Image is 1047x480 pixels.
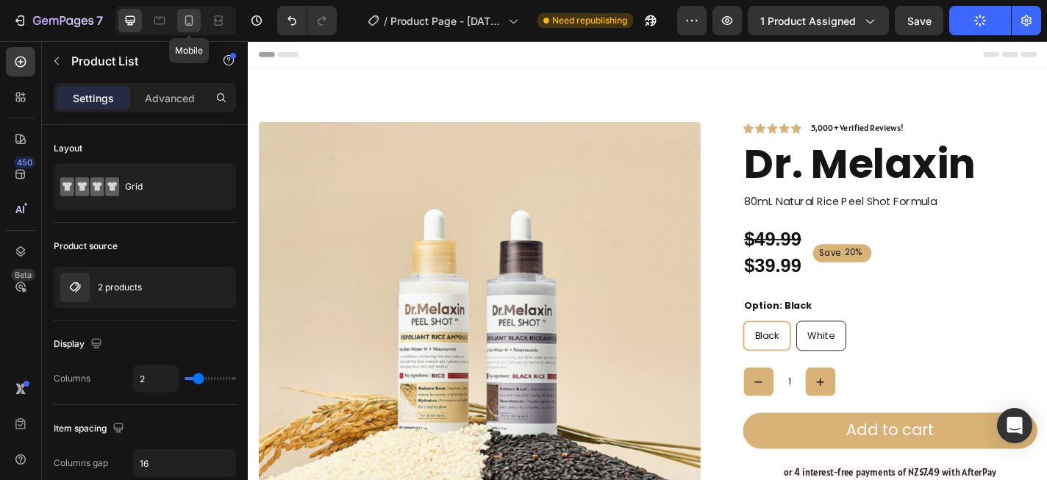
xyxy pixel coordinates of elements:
div: 450 [14,157,35,168]
div: Undo/Redo [277,6,337,35]
p: Product List [71,52,196,70]
div: Product source [54,240,118,253]
div: $49.99 [546,204,612,234]
span: Product Page - [DATE] 12:03:20 [390,13,502,29]
input: quantity [580,360,615,392]
div: Display [54,334,105,354]
span: Save [907,15,932,27]
h1: Dr. Melaxin [546,104,871,165]
button: 7 [6,6,110,35]
img: product feature img [60,273,90,302]
p: 7 [96,12,103,29]
div: Save [628,226,657,243]
div: $39.99 [546,234,612,263]
span: 1 product assigned [760,13,856,29]
button: 1 product assigned [748,6,889,35]
div: Add to cart [660,419,757,441]
button: Add to cart [546,410,871,450]
input: Auto [134,450,235,476]
iframe: Design area [248,41,1047,480]
p: 80mL Natural Rice Peel Shot Formula [548,170,870,185]
div: Columns [54,372,90,385]
button: increment [615,360,648,392]
div: Item spacing [54,419,127,439]
p: Advanced [145,90,195,106]
button: decrement [547,360,580,392]
div: 20% [657,226,679,241]
input: Auto [134,365,178,392]
legend: Option: Black [546,282,624,303]
div: Beta [11,269,35,281]
p: 5,000+ Verified Reviews! [621,90,723,103]
span: Black [560,318,586,332]
p: 2 products [98,282,142,293]
div: Columns gap [54,456,108,470]
p: Settings [73,90,114,106]
button: Save [895,6,943,35]
div: Open Intercom Messenger [997,408,1032,443]
div: Layout [54,142,82,155]
span: Need republishing [552,14,627,27]
span: White [618,318,648,332]
div: Grid [125,170,215,204]
span: / [384,13,387,29]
